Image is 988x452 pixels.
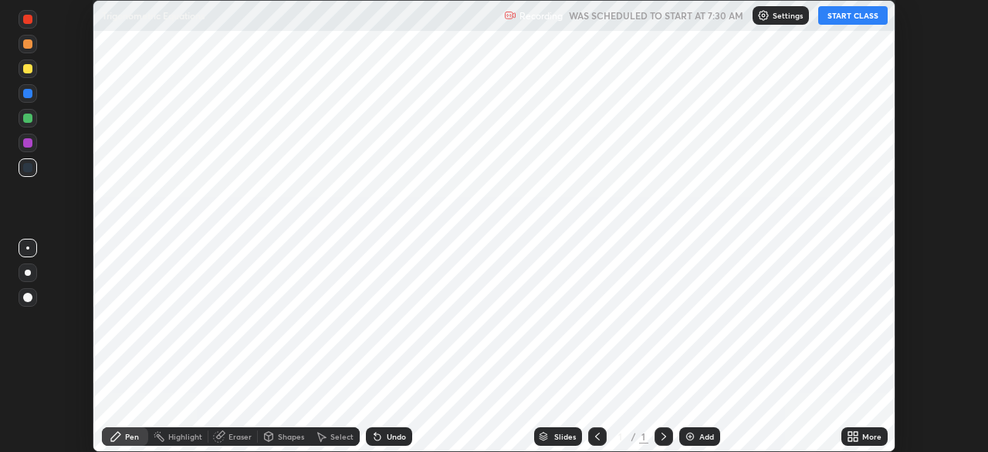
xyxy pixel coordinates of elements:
div: Highlight [168,433,202,440]
p: Settings [773,12,803,19]
div: Select [330,433,354,440]
h5: WAS SCHEDULED TO START AT 7:30 AM [569,8,743,22]
div: 1 [613,432,628,441]
img: recording.375f2c34.svg [504,9,516,22]
div: Pen [125,433,139,440]
div: More [862,433,881,440]
div: / [631,432,636,441]
div: Slides [554,433,576,440]
button: START CLASS [818,6,888,25]
img: add-slide-button [684,430,696,443]
div: Shapes [278,433,304,440]
div: Eraser [228,433,252,440]
p: Trigonometric Equations [102,9,205,22]
div: Add [699,433,714,440]
div: Undo [387,433,406,440]
img: class-settings-icons [757,9,770,22]
div: 1 [639,430,648,444]
p: Recording [519,10,563,22]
